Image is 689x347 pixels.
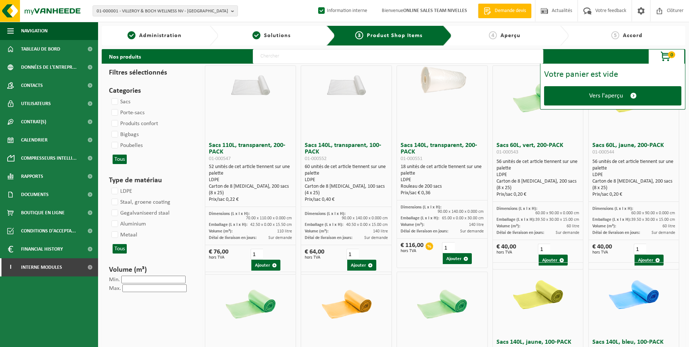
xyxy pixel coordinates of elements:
[209,196,292,203] div: Prix/sac 0,22 €
[7,258,14,276] span: I
[592,207,633,211] span: Dimensions (L x l x H):
[592,159,676,198] div: 56 unités de cet article tiennent sur une palette
[497,178,580,191] div: Carton de 8 [MEDICAL_DATA], 200 sacs (8 x 25)
[497,149,518,155] span: 01-000543
[497,207,537,211] span: Dimensions (L x l x H):
[364,236,388,240] span: Sur demande
[497,224,520,228] span: Volume (m³):
[497,159,580,198] div: 56 unités de cet article tiennent sur une palette
[572,31,682,40] a: 5Accord
[209,223,247,227] span: Emballage (L x l x H):
[592,178,676,191] div: Carton de 8 [MEDICAL_DATA], 200 sacs (8 x 25)
[305,142,388,162] h3: Sacs 140L, transparent, 100-PACK
[538,244,550,255] input: 1
[109,286,121,291] label: Max.
[592,172,676,178] div: LDPE
[277,229,292,234] span: 110 litre
[251,260,280,271] button: Ajouter
[631,218,675,222] span: 39.50 x 30.00 x 15.00 cm
[403,8,467,13] strong: ONLINE SALES TEAM NIVELLES
[209,236,256,240] span: Délai de livraison en jours:
[478,4,531,18] a: Demande devis
[109,85,192,96] h3: Categories
[401,156,422,161] span: 01-000551
[268,236,292,240] span: Sur demande
[305,223,343,227] span: Emballage (L x l x H):
[316,66,377,97] img: 01-000552
[110,96,130,107] label: Sacs
[209,164,292,203] div: 52 unités de cet article tiennent sur une palette
[113,155,127,164] button: Tous
[110,230,137,240] label: Metaal
[460,229,484,234] span: Sur demande
[469,223,484,227] span: 140 litre
[21,186,49,204] span: Documents
[21,240,63,258] span: Financial History
[401,177,484,183] div: LDPE
[401,205,441,210] span: Dimensions (L x l x H):
[209,177,292,183] div: LDPE
[544,70,681,79] div: Votre panier est vide
[97,6,228,17] span: 01-000001 - VILLEROY & BOCH WELLNESS NV - [GEOGRAPHIC_DATA]
[497,250,516,255] span: hors TVA
[21,222,76,240] span: Conditions d'accepta...
[489,31,497,39] span: 4
[305,255,324,260] span: hors TVA
[401,229,448,234] span: Délai de livraison en jours:
[592,142,676,157] h3: Sacs 60L, jaune, 200-PACK
[139,33,182,39] span: Administration
[535,211,579,215] span: 60.00 x 90.00 x 0.000 cm
[355,31,363,39] span: 3
[500,33,520,39] span: Aperçu
[21,204,65,222] span: Boutique en ligne
[497,231,544,235] span: Délai de livraison en jours:
[592,244,612,255] div: € 40,00
[21,58,77,76] span: Données de l'entrepr...
[592,218,631,222] span: Emballage (L x l x H):
[209,156,231,161] span: 01-000547
[305,177,388,183] div: LDPE
[497,172,580,178] div: LDPE
[668,51,675,58] span: 0
[401,242,423,253] div: € 116,00
[373,229,388,234] span: 140 litre
[341,31,437,40] a: 3Product Shop Items
[539,255,568,266] button: Ajouter
[209,249,228,260] div: € 76,00
[113,244,127,254] button: Tous
[305,164,388,203] div: 60 unités de cet article tiennent sur une palette
[497,191,580,198] div: Prix/sac 0,20 €
[209,142,292,162] h3: Sacs 110L, transparent, 200-PACK
[592,149,614,155] span: 01-000544
[442,242,454,253] input: 1
[367,33,422,39] span: Product Shop Items
[21,149,77,167] span: Compresseurs intelli...
[105,31,204,40] a: 1Administration
[592,224,616,228] span: Volume (m³):
[109,67,192,78] h3: Filtres sélectionnés
[21,76,43,95] span: Contacts
[592,250,612,255] span: hors TVA
[589,92,623,100] span: Vers l'aperçu
[535,218,579,222] span: 39.50 x 30.00 x 15.00 cm
[544,86,681,105] a: Vers l'aperçu
[21,113,46,131] span: Contrat(s)
[110,197,170,208] label: Staal, groene coating
[611,31,619,39] span: 5
[401,249,423,253] span: hors TVA
[264,33,291,39] span: Solutions
[493,7,528,15] span: Demande devis
[316,272,377,334] img: 01-000549
[662,224,675,228] span: 60 litre
[253,49,543,64] input: Chercher
[305,249,324,260] div: € 64,00
[209,183,292,196] div: Carton de 8 [MEDICAL_DATA], 200 sacs (8 x 25)
[411,66,473,97] img: 01-000551
[220,272,281,334] img: 01-000548
[401,216,439,220] span: Emballage (L x l x H):
[305,156,327,161] span: 01-000552
[109,264,192,275] h3: Volume (m³)
[401,190,484,196] div: Prix/sac € 0,36
[102,49,148,64] h2: Nos produits
[442,216,484,220] span: 65.00 x 0.00 x 30.00 cm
